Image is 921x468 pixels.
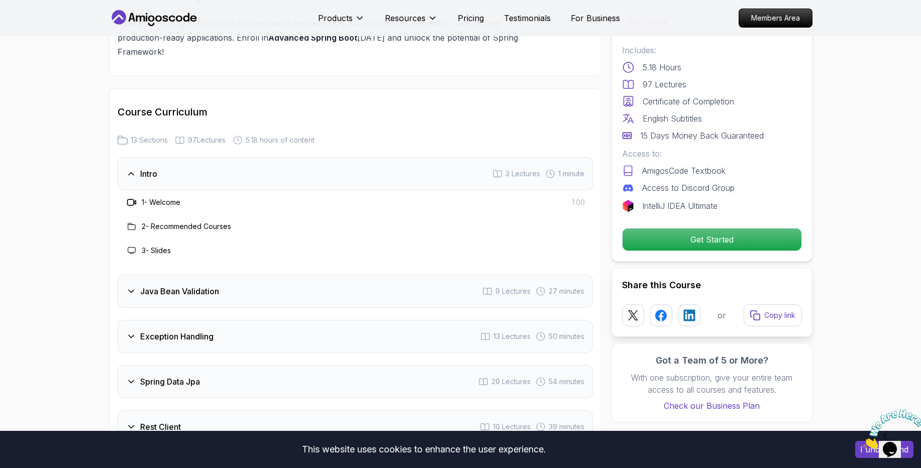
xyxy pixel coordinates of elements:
p: or [718,309,726,321]
button: Get Started [622,228,802,251]
span: 27 minutes [549,286,584,296]
h3: Exception Handling [140,330,214,342]
h3: 3 - Slides [142,246,171,256]
h3: Got a Team of 5 or More? [622,354,802,368]
p: 97 Lectures [643,78,686,90]
p: AmigosCode Textbook [642,165,726,177]
span: 13 Sections [131,135,168,145]
p: Resources [385,12,426,24]
p: Access to: [622,148,802,160]
span: 20 Lectures [491,377,531,387]
h3: Intro [140,168,157,180]
p: Get Started [623,228,801,251]
p: 5.18 Hours [643,61,681,73]
button: Spring Data Jpa20 Lectures 54 minutes [118,365,593,398]
button: Products [318,12,365,32]
span: 97 Lectures [188,135,226,145]
p: IntelliJ IDEA Ultimate [642,200,718,212]
p: Certificate of Completion [643,95,734,107]
button: Rest Client10 Lectures 39 minutes [118,410,593,443]
h3: 2 - Recommended Courses [142,221,231,231]
p: Includes: [622,44,802,56]
iframe: chat widget [859,405,921,453]
button: Resources [385,12,438,32]
span: 39 minutes [549,422,584,432]
p: English Subtitles [643,112,702,125]
button: Accept cookies [855,441,913,458]
a: Testimonials [504,12,551,24]
span: 50 minutes [549,331,584,341]
strong: Advanced Spring Boot [268,33,357,43]
span: 13 Lectures [493,331,531,341]
a: Pricing [458,12,484,24]
a: For Business [571,12,620,24]
p: Copy link [764,310,795,320]
h3: 1 - Welcome [142,197,180,207]
p: With one subscription, give your entire team access to all courses and features. [622,372,802,396]
img: jetbrains logo [622,200,634,212]
p: Members Area [739,9,812,27]
button: Exception Handling13 Lectures 50 minutes [118,320,593,353]
button: Java Bean Validation9 Lectures 27 minutes [118,275,593,308]
p: 15 Days Money Back Guaranteed [640,130,764,142]
h3: Rest Client [140,421,181,433]
span: 1 [4,4,8,13]
span: 5.18 hours of content [246,135,315,145]
h3: Java Bean Validation [140,285,219,297]
h3: Spring Data Jpa [140,376,200,388]
h2: Share this Course [622,278,802,292]
div: This website uses cookies to enhance the user experience. [8,438,840,460]
span: 1:00 [572,197,585,207]
h2: Course Curriculum [118,105,593,119]
img: Chat attention grabber [4,4,66,44]
span: 10 Lectures [493,422,531,432]
button: Copy link [744,304,802,326]
span: 1 minute [558,169,584,179]
span: 54 minutes [549,377,584,387]
button: Intro3 Lectures 1 minute [118,157,593,190]
span: 9 Lectures [495,286,531,296]
p: Products [318,12,353,24]
span: 3 Lectures [505,169,540,179]
a: Members Area [739,9,812,28]
p: Take your Spring Boot skills to the next level and become a master in building scalable, secure, ... [118,17,545,59]
a: Check our Business Plan [622,400,802,412]
p: Access to Discord Group [642,182,735,194]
